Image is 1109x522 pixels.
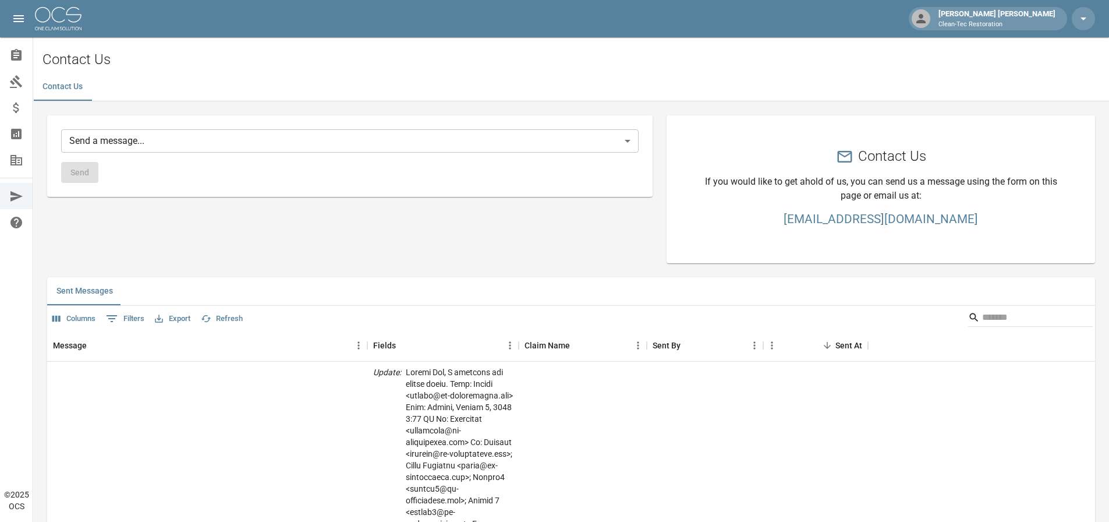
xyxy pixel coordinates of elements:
[47,329,367,362] div: Message
[33,73,92,101] button: Contact Us
[695,175,1067,203] p: If you would like to get ahold of us, you can send us a message using the form on this page or em...
[968,308,1093,329] div: Search
[525,329,570,362] div: Claim Name
[61,129,639,153] div: Send a message...
[647,329,763,362] div: Sent By
[373,329,396,362] div: Fields
[681,337,697,354] button: Sort
[33,73,1109,101] div: dynamic tabs
[396,337,412,354] button: Sort
[47,277,122,305] button: Sent Messages
[47,277,1095,305] div: related-list tabs
[570,337,586,354] button: Sort
[763,337,781,354] button: Menu
[938,20,1055,30] p: Clean-Tec Restoration
[103,309,147,328] button: Show filters
[87,337,103,354] button: Sort
[519,329,647,362] div: Claim Name
[198,310,246,328] button: Refresh
[152,310,193,328] button: Export
[653,329,681,362] div: Sent By
[629,337,647,354] button: Menu
[746,337,763,354] button: Menu
[835,329,862,362] div: Sent At
[819,337,835,354] button: Sort
[35,7,82,30] img: ocs-logo-white-transparent.png
[934,8,1060,29] div: [PERSON_NAME] [PERSON_NAME]
[763,329,868,362] div: Sent At
[49,310,98,328] button: Select columns
[4,489,29,512] div: © 2025 OCS
[367,329,519,362] div: Fields
[695,212,1067,226] a: [EMAIL_ADDRESS][DOMAIN_NAME]
[42,51,1109,68] h2: Contact Us
[501,337,519,354] button: Menu
[7,7,30,30] button: open drawer
[53,329,87,362] div: Message
[858,148,926,165] h2: Contact Us
[350,337,367,354] button: Menu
